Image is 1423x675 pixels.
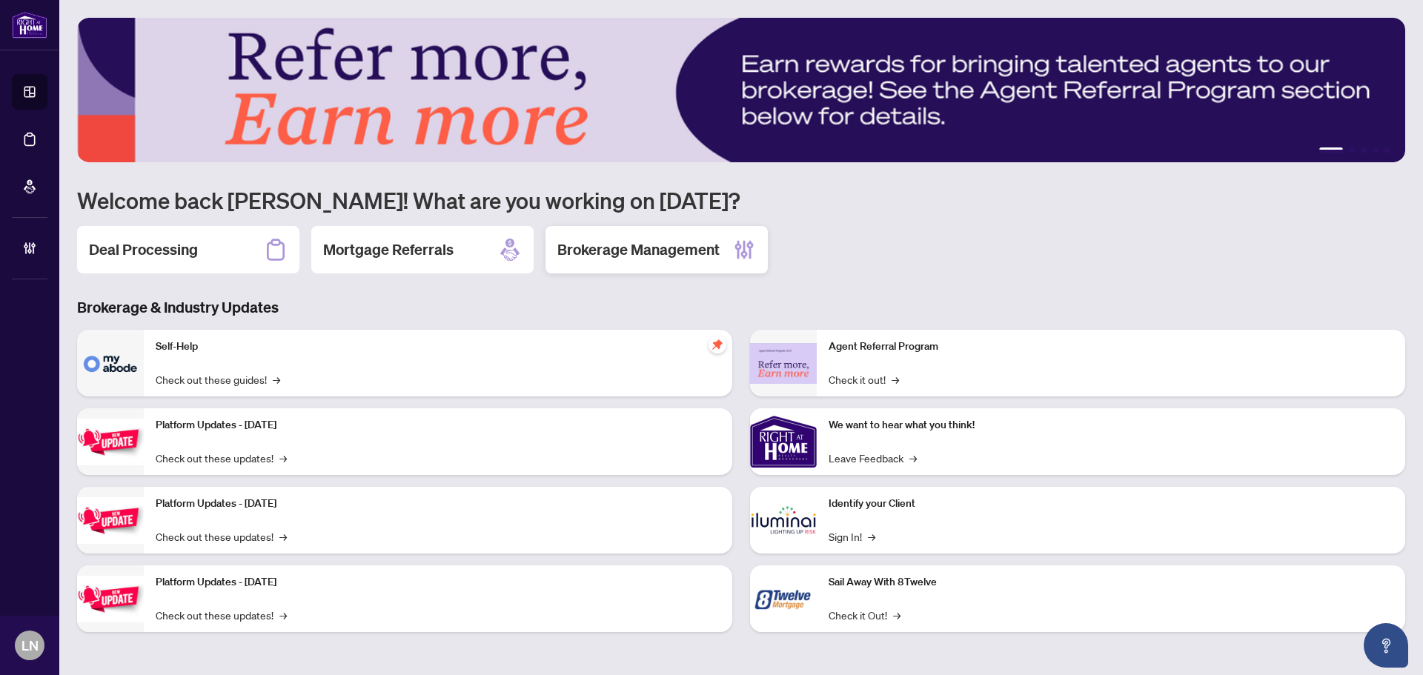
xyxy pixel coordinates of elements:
h2: Mortgage Referrals [323,239,454,260]
img: Platform Updates - July 8, 2025 [77,497,144,544]
button: Open asap [1364,623,1408,668]
a: Check out these guides!→ [156,371,280,388]
button: 5 [1384,147,1390,153]
img: Sail Away With 8Twelve [750,565,817,632]
span: → [893,607,900,623]
a: Check out these updates!→ [156,450,287,466]
p: Platform Updates - [DATE] [156,496,720,512]
img: Platform Updates - July 21, 2025 [77,419,144,465]
span: → [909,450,917,466]
img: Agent Referral Program [750,343,817,384]
img: Slide 0 [77,18,1405,162]
span: → [279,607,287,623]
span: → [273,371,280,388]
span: LN [21,635,39,656]
img: We want to hear what you think! [750,408,817,475]
button: 2 [1349,147,1355,153]
h1: Welcome back [PERSON_NAME]! What are you working on [DATE]? [77,186,1405,214]
h3: Brokerage & Industry Updates [77,297,1405,318]
h2: Deal Processing [89,239,198,260]
span: → [892,371,899,388]
a: Check it out!→ [829,371,899,388]
button: 4 [1373,147,1379,153]
img: logo [12,11,47,39]
img: Platform Updates - June 23, 2025 [77,576,144,622]
span: → [868,528,875,545]
h2: Brokerage Management [557,239,720,260]
p: Platform Updates - [DATE] [156,417,720,433]
span: → [279,528,287,545]
p: We want to hear what you think! [829,417,1393,433]
p: Agent Referral Program [829,339,1393,355]
a: Sign In!→ [829,528,875,545]
button: 3 [1361,147,1367,153]
span: → [279,450,287,466]
p: Platform Updates - [DATE] [156,574,720,591]
span: pushpin [709,336,726,353]
img: Self-Help [77,330,144,396]
a: Leave Feedback→ [829,450,917,466]
p: Identify your Client [829,496,1393,512]
p: Self-Help [156,339,720,355]
p: Sail Away With 8Twelve [829,574,1393,591]
a: Check out these updates!→ [156,607,287,623]
img: Identify your Client [750,487,817,553]
a: Check out these updates!→ [156,528,287,545]
a: Check it Out!→ [829,607,900,623]
button: 1 [1319,147,1343,153]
